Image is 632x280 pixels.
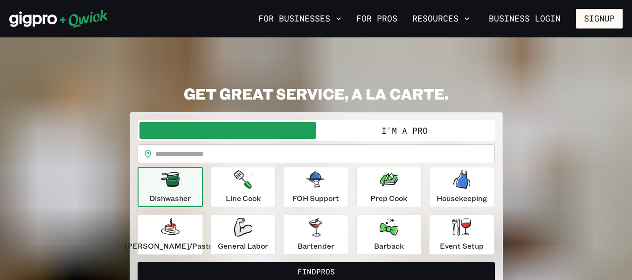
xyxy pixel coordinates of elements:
[409,11,473,27] button: Resources
[440,240,484,251] p: Event Setup
[138,167,203,207] button: Dishwasher
[298,240,334,251] p: Bartender
[356,215,422,255] button: Barback
[226,193,261,204] p: Line Cook
[429,167,494,207] button: Housekeeping
[353,11,401,27] a: For Pros
[316,122,493,139] button: I'm a Pro
[210,167,276,207] button: Line Cook
[481,9,569,29] a: Business Login
[576,9,623,29] button: Signup
[255,11,345,27] button: For Businesses
[283,167,348,207] button: FOH Support
[218,240,268,251] p: General Labor
[139,122,316,139] button: I'm a Business
[429,215,494,255] button: Event Setup
[130,84,503,103] h2: GET GREAT SERVICE, A LA CARTE.
[437,193,487,204] p: Housekeeping
[138,215,203,255] button: [PERSON_NAME]/Pastry
[283,215,348,255] button: Bartender
[210,215,276,255] button: General Labor
[374,240,404,251] p: Barback
[125,240,216,251] p: [PERSON_NAME]/Pastry
[370,193,407,204] p: Prep Cook
[292,193,339,204] p: FOH Support
[149,193,191,204] p: Dishwasher
[356,167,422,207] button: Prep Cook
